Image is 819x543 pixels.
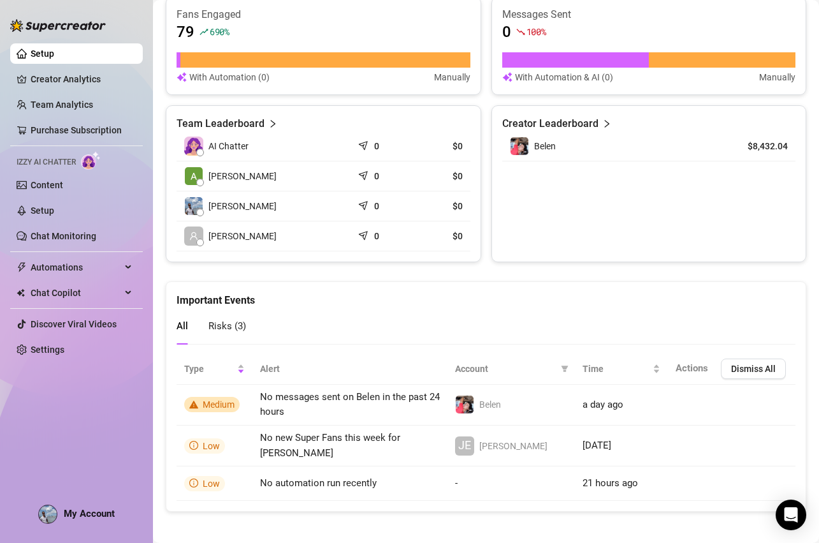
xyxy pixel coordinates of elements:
span: Medium [203,399,235,410]
span: No messages sent on Belen in the past 24 hours [260,391,440,418]
img: ACg8ocJOQ7_k7cEzzcYbQqW7qK07atD7nT6s5yPkeEyiLoJ3LLJH8Oa1=s96-c [39,505,57,523]
span: send [358,198,371,211]
img: svg%3e [502,70,512,84]
span: Type [184,362,235,376]
span: Low [203,441,220,451]
span: Time [583,362,650,376]
span: No new Super Fans this week for [PERSON_NAME] [260,432,400,459]
span: filter [561,365,569,373]
article: With Automation & AI (0) [515,70,613,84]
article: 0 [374,140,379,152]
span: fall [516,27,525,36]
span: AI Chatter [208,139,249,153]
button: Dismiss All [721,359,786,379]
article: Messages Sent [502,8,796,22]
a: Content [31,180,63,190]
span: [PERSON_NAME] [208,229,277,243]
a: Settings [31,345,64,355]
article: Team Leaderboard [177,116,265,131]
a: Setup [31,48,54,59]
article: Fans Engaged [177,8,470,22]
span: No automation run recently [260,477,377,489]
article: Creator Leaderboard [502,116,598,131]
article: $0 [419,140,462,152]
article: 0 [374,170,379,182]
span: right [602,116,611,131]
a: Purchase Subscription [31,125,122,135]
div: Open Intercom Messenger [776,500,806,530]
div: Important Events [177,282,795,308]
span: Automations [31,257,121,278]
span: info-circle [189,441,198,450]
span: send [358,228,371,241]
span: right [268,116,277,131]
span: 100 % [526,26,546,38]
span: send [358,168,371,181]
a: Team Analytics [31,100,93,110]
article: With Automation (0) [189,70,270,84]
span: Low [203,479,220,489]
span: Dismiss All [731,364,776,374]
span: My Account [64,508,115,519]
article: $0 [419,200,462,212]
a: Setup [31,205,54,216]
img: AI Chatter [81,151,101,170]
a: Creator Analytics [31,69,133,89]
span: Belen [534,141,556,151]
span: Actions [676,362,708,374]
img: Lukas Stankus [185,197,203,215]
article: 0 [374,200,379,212]
a: Discover Viral Videos [31,319,117,329]
span: Risks ( 3 ) [208,320,246,332]
span: JE [458,436,471,454]
a: Chat Monitoring [31,231,96,241]
article: $0 [419,170,462,182]
img: izzy-ai-chatter-avatar-DDCN_rTZ.svg [184,137,203,156]
span: thunderbolt [17,262,27,272]
span: Belen [479,399,501,410]
img: Belen [511,137,528,155]
img: Belen [456,396,474,413]
span: filter [558,359,571,378]
span: 690 % [210,26,229,38]
span: Izzy AI Chatter [17,156,76,168]
span: [PERSON_NAME] [208,169,277,183]
span: send [358,138,371,151]
span: warning [189,400,198,409]
span: a day ago [583,399,623,410]
span: [PERSON_NAME] [208,199,277,213]
article: Manually [434,70,470,84]
img: svg%3e [177,70,187,84]
img: logo-BBDzfeDw.svg [10,19,106,32]
span: [DATE] [583,440,611,451]
span: Account [455,362,556,376]
span: rise [199,27,208,36]
span: [PERSON_NAME] [479,441,547,451]
article: Manually [759,70,795,84]
th: Alert [252,353,447,385]
span: - [455,477,458,489]
img: Chat Copilot [17,288,25,297]
span: info-circle [189,479,198,487]
span: user [189,232,198,241]
th: Type [177,353,252,385]
span: All [177,320,188,332]
article: 0 [502,22,511,42]
th: Time [575,353,668,385]
span: 21 hours ago [583,477,638,489]
article: $0 [419,230,462,242]
img: Alvaro Mejia [185,167,203,185]
article: $8,432.04 [730,140,788,152]
article: 79 [177,22,194,42]
span: Chat Copilot [31,283,121,303]
article: 0 [374,230,379,242]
